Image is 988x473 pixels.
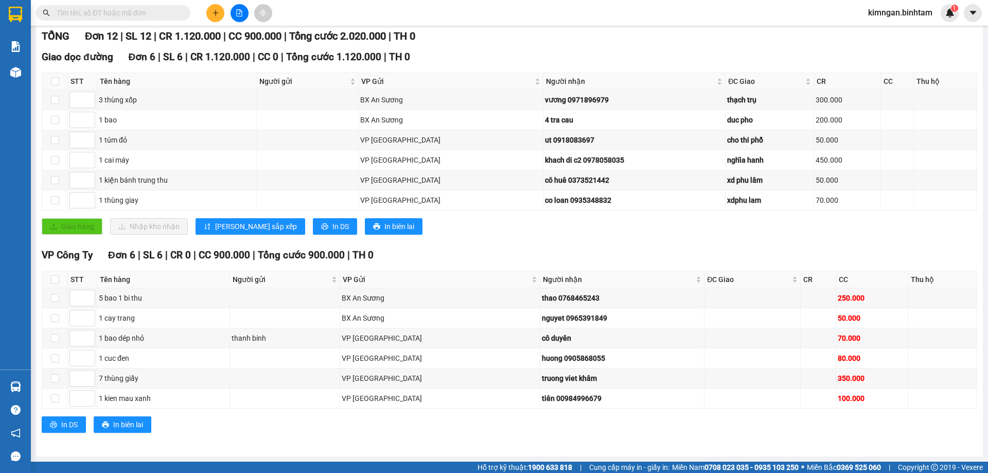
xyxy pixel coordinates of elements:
strong: 0708 023 035 - 0935 103 250 [704,463,799,471]
span: In DS [332,221,349,232]
div: cô huê 0373521442 [545,174,724,186]
div: VP [GEOGRAPHIC_DATA] [342,373,538,384]
span: | [384,51,386,63]
span: | [185,51,188,63]
sup: 1 [951,5,958,12]
span: Miền Nam [672,462,799,473]
span: kimngan.binhtam [860,6,941,19]
span: | [389,30,391,42]
span: ĐC Giao [707,274,789,285]
td: BX An Sương [359,110,543,130]
span: caret-down [968,8,978,17]
span: plus [212,9,219,16]
div: xd phu lâm [727,174,812,186]
span: | [154,30,156,42]
span: Người gửi [233,274,330,285]
span: SL 6 [143,249,163,261]
div: 1 thùng giay [99,195,255,206]
span: | [253,249,255,261]
div: khach di c2 0978058035 [545,154,724,166]
div: vương 0971896979 [545,94,724,106]
span: Hỗ trợ kỹ thuật: [478,462,572,473]
div: BX An Sương [360,114,541,126]
span: TH 0 [394,30,415,42]
th: Tên hàng [97,271,230,288]
span: VP Gửi [343,274,530,285]
span: Giao dọc đường [42,51,113,63]
img: logo-vxr [9,7,22,22]
span: VP Gửi [361,76,533,87]
td: BX An Sương [340,308,540,328]
span: | [223,30,226,42]
strong: 0369 525 060 [837,463,881,471]
span: Tổng cước 1.120.000 [286,51,381,63]
span: Đơn 6 [129,51,156,63]
div: VP [GEOGRAPHIC_DATA] [360,134,541,146]
button: file-add [231,4,249,22]
div: 1 cuc đen [99,353,228,364]
span: VP Công Ty [42,249,93,261]
span: | [284,30,287,42]
span: ⚪️ [801,465,804,469]
button: downloadNhập kho nhận [110,218,188,235]
td: VP Tân Bình [359,190,543,211]
th: Tên hàng [97,73,257,90]
div: BX An Sương [342,292,538,304]
span: Người nhận [543,274,694,285]
div: 1 kien mau xanh [99,393,228,404]
div: 4 tra cau [545,114,724,126]
div: thao 0768465243 [542,292,703,304]
td: VP Tân Bình [359,150,543,170]
span: printer [102,421,109,429]
span: CR 0 [170,249,191,261]
strong: 1900 633 818 [528,463,572,471]
span: | [580,462,581,473]
span: CR 1.120.000 [190,51,250,63]
span: CR 1.120.000 [159,30,221,42]
div: VP [GEOGRAPHIC_DATA] [360,174,541,186]
td: VP Tân Bình [340,389,540,409]
button: aim [254,4,272,22]
span: | [889,462,890,473]
button: uploadGiao hàng [42,218,102,235]
div: 70.000 [838,332,907,344]
div: 450.000 [816,154,879,166]
div: 1 bao dép nhỏ [99,332,228,344]
div: VP [GEOGRAPHIC_DATA] [360,195,541,206]
div: 80.000 [838,353,907,364]
div: thạch trụ [727,94,812,106]
div: ut 0918083697 [545,134,724,146]
div: 1 bao [99,114,255,126]
span: message [11,451,21,461]
td: VP Tân Bình [340,348,540,369]
td: BX An Sương [340,288,540,308]
span: SL 12 [126,30,151,42]
div: tiên 00984996679 [542,393,703,404]
span: | [138,249,140,261]
td: VP Tân Bình [359,170,543,190]
td: VP Tân Bình [359,130,543,150]
span: SL 6 [163,51,183,63]
img: warehouse-icon [10,67,21,78]
span: 1 [952,5,956,12]
div: 7 thùng giấy [99,373,228,384]
div: 350.000 [838,373,907,384]
div: nghĩa hanh [727,154,812,166]
div: VP [GEOGRAPHIC_DATA] [342,332,538,344]
div: 50.000 [816,134,879,146]
button: printerIn DS [313,218,357,235]
th: CR [814,73,881,90]
input: Tìm tên, số ĐT hoặc mã đơn [57,7,178,19]
span: [PERSON_NAME] sắp xếp [215,221,297,232]
th: STT [68,271,97,288]
div: 1 cai máy [99,154,255,166]
div: 70.000 [816,195,879,206]
th: CC [881,73,914,90]
span: In biên lai [384,221,414,232]
span: | [347,249,350,261]
span: TH 0 [389,51,410,63]
button: printerIn biên lai [94,416,151,433]
span: Tổng cước 900.000 [258,249,345,261]
div: BX An Sương [342,312,538,324]
span: TH 0 [352,249,374,261]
